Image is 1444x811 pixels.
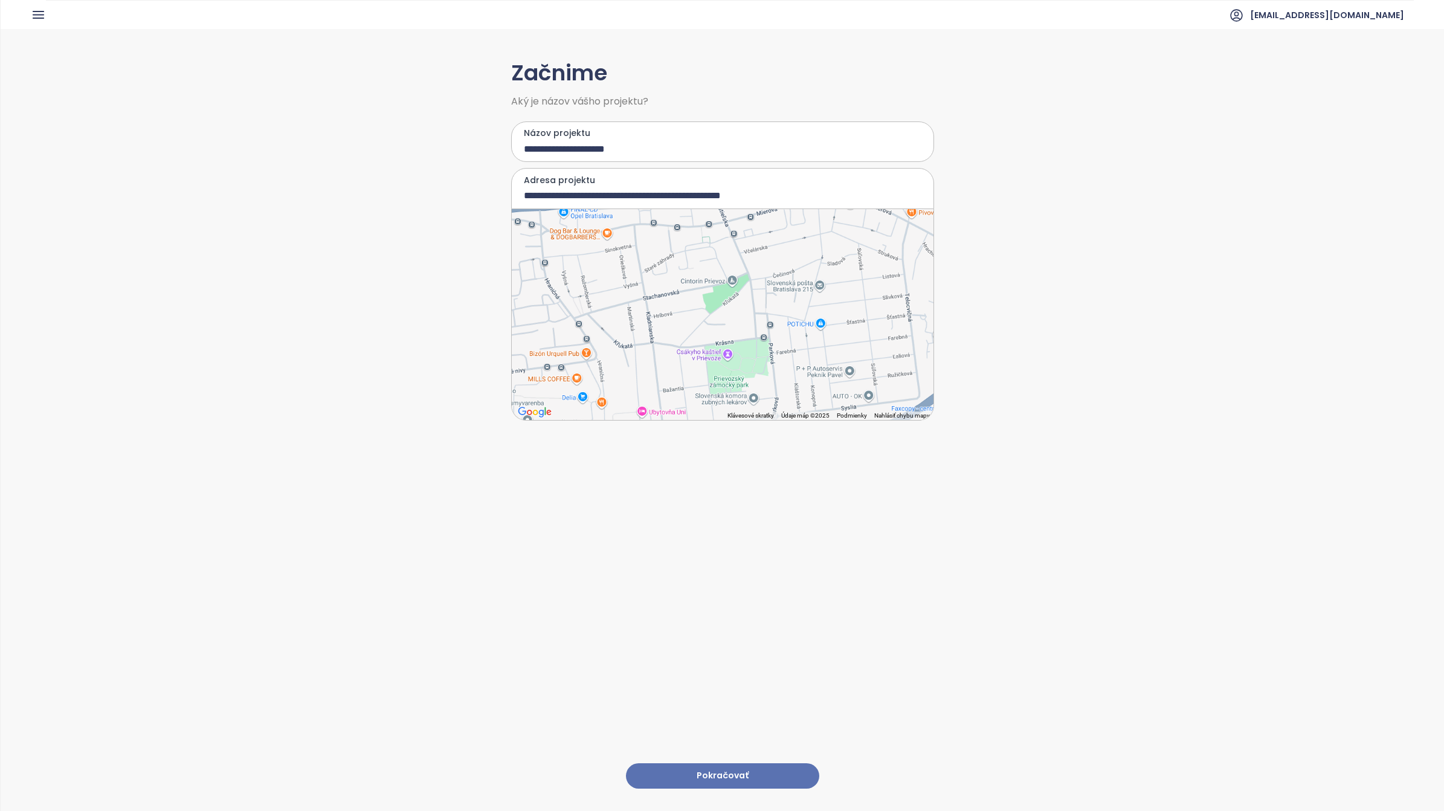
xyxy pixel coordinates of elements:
[515,404,555,420] a: Otvoriť túto oblasť v Mapách Google (otvorí nové okno)
[515,404,555,420] img: Google
[626,763,819,789] button: Pokračovať
[781,412,830,419] span: Údaje máp ©2025
[874,412,930,419] a: Nahlásiť chybu mapy
[524,173,921,187] label: Adresa projektu
[524,126,921,140] label: Názov projektu
[511,56,934,91] h1: Začnime
[727,412,774,420] button: Klávesové skratky
[511,97,934,106] span: Aký je názov vášho projektu?
[1250,1,1404,30] span: [EMAIL_ADDRESS][DOMAIN_NAME]
[837,412,867,419] a: Podmienky (otvorí sa na novej karte)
